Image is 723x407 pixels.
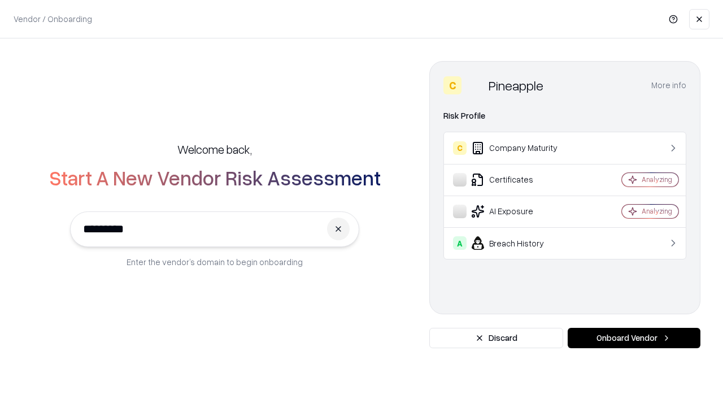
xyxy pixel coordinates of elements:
div: Company Maturity [453,141,588,155]
div: C [453,141,467,155]
button: Onboard Vendor [568,328,700,348]
div: Risk Profile [443,109,686,123]
button: More info [651,75,686,96]
img: Pineapple [466,76,484,94]
div: C [443,76,461,94]
div: Pineapple [489,76,543,94]
h5: Welcome back, [177,141,252,157]
p: Vendor / Onboarding [14,13,92,25]
button: Discard [429,328,563,348]
p: Enter the vendor’s domain to begin onboarding [127,256,303,268]
div: Analyzing [642,206,672,216]
div: Analyzing [642,175,672,184]
div: Breach History [453,236,588,250]
div: AI Exposure [453,205,588,218]
h2: Start A New Vendor Risk Assessment [49,166,381,189]
div: A [453,236,467,250]
div: Certificates [453,173,588,187]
